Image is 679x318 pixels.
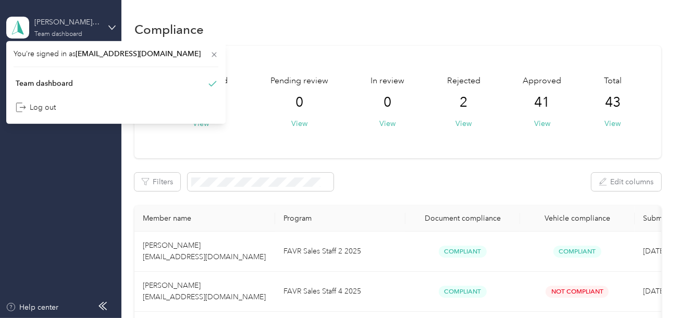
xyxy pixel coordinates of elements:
span: Compliant [439,246,487,258]
h1: Compliance [134,24,204,35]
div: [PERSON_NAME] Beverage [34,17,100,28]
span: [PERSON_NAME] [EMAIL_ADDRESS][DOMAIN_NAME] [143,241,266,261]
span: Not Compliant [546,286,609,298]
span: Total [604,75,622,87]
div: Log out [15,101,55,112]
div: Team dashboard [15,78,72,88]
div: Team dashboard [34,31,82,37]
span: [PERSON_NAME] [EMAIL_ADDRESS][DOMAIN_NAME] [143,281,266,301]
span: Rejected [447,75,480,87]
button: Filters [134,173,180,191]
th: Member name [134,206,275,232]
button: View [379,118,396,129]
span: Compliant [439,286,487,298]
button: Edit columns [591,173,661,191]
span: Pending review [270,75,328,87]
button: View [193,118,209,129]
span: You’re signed in as [14,48,218,59]
button: Help center [6,302,59,313]
button: View [534,118,550,129]
span: [EMAIL_ADDRESS][DOMAIN_NAME] [76,49,201,58]
span: 43 [605,94,621,111]
div: Document compliance [414,214,512,223]
span: 41 [534,94,550,111]
button: View [455,118,472,129]
button: View [604,118,621,129]
div: Vehicle compliance [528,214,626,223]
td: FAVR Sales Staff 4 2025 [275,272,405,312]
th: Program [275,206,405,232]
span: In review [371,75,404,87]
iframe: Everlance-gr Chat Button Frame [621,260,679,318]
span: Approved [523,75,561,87]
span: 0 [295,94,303,111]
span: 0 [384,94,391,111]
span: Compliant [553,246,601,258]
td: FAVR Sales Staff 2 2025 [275,232,405,272]
button: View [291,118,307,129]
span: 2 [460,94,467,111]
